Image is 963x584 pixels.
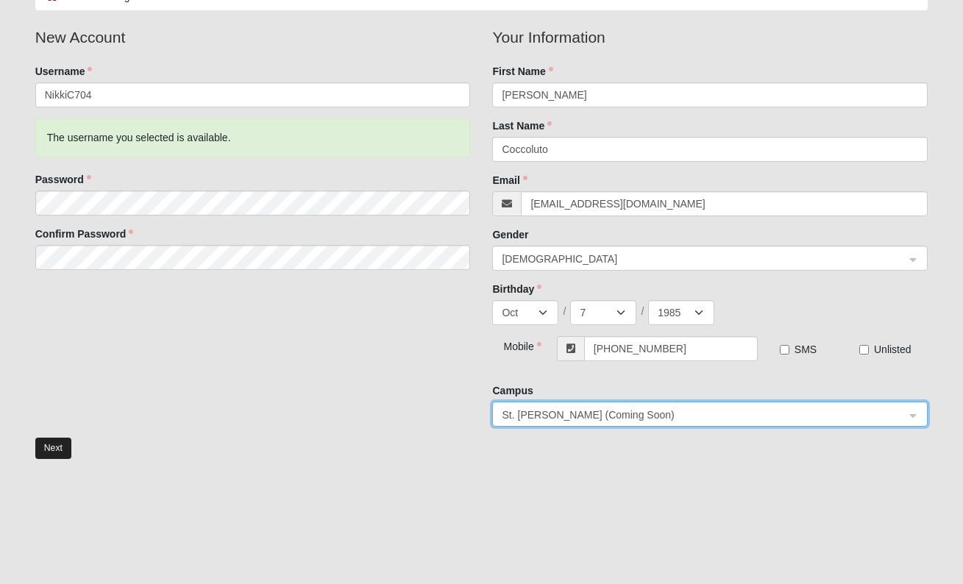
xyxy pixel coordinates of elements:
label: Confirm Password [35,227,134,241]
label: First Name [492,64,552,79]
label: Last Name [492,118,552,133]
label: Campus [492,383,533,398]
legend: New Account [35,26,471,49]
span: / [563,304,566,318]
span: / [641,304,644,318]
span: SMS [795,343,817,355]
label: Gender [492,227,528,242]
span: St. Augustine (Coming Soon) [502,407,892,423]
div: The username you selected is available. [35,118,471,157]
button: Next [35,438,71,459]
span: Female [502,251,905,267]
label: Email [492,173,527,188]
legend: Your Information [492,26,928,49]
input: Unlisted [859,345,869,355]
label: Password [35,172,91,187]
span: Unlisted [874,343,912,355]
div: Mobile [492,336,528,354]
label: Birthday [492,282,541,296]
label: Username [35,64,93,79]
input: SMS [780,345,789,355]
